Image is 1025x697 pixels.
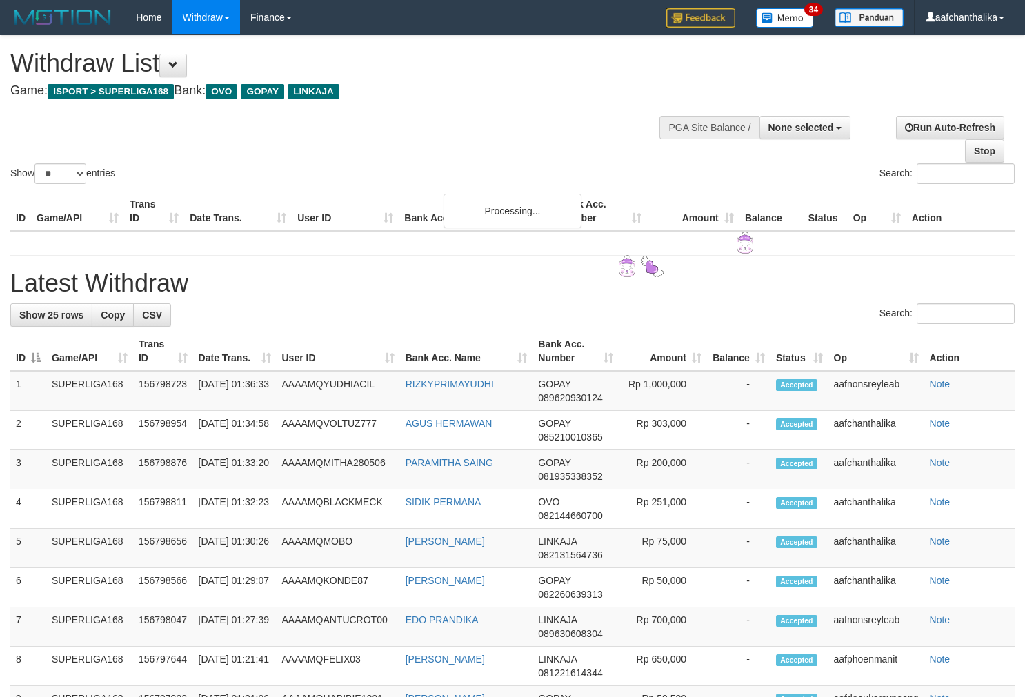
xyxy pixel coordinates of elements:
[277,647,400,686] td: AAAAMQFELIX03
[619,489,707,529] td: Rp 251,000
[538,471,602,482] span: Copy 081935338352 to clipboard
[406,614,479,625] a: EDO PRANDIKA
[133,332,193,371] th: Trans ID: activate to sort column ascending
[930,654,951,665] a: Note
[46,568,133,607] td: SUPERLIGA168
[46,411,133,450] td: SUPERLIGA168
[619,647,707,686] td: Rp 650,000
[930,614,951,625] a: Note
[538,496,559,507] span: OVO
[10,411,46,450] td: 2
[101,310,125,321] span: Copy
[930,457,951,468] a: Note
[10,270,1015,297] h1: Latest Withdraw
[828,529,924,568] td: aafchanthalika
[444,194,581,228] div: Processing...
[707,529,770,568] td: -
[707,332,770,371] th: Balance: activate to sort column ascending
[930,378,951,390] a: Note
[46,529,133,568] td: SUPERLIGA168
[10,163,115,184] label: Show entries
[707,489,770,529] td: -
[538,392,602,403] span: Copy 089620930124 to clipboard
[10,50,670,77] h1: Withdraw List
[46,647,133,686] td: SUPERLIGA168
[399,192,554,231] th: Bank Acc. Name
[406,536,485,547] a: [PERSON_NAME]
[193,647,277,686] td: [DATE] 01:21:41
[193,332,277,371] th: Date Trans.: activate to sort column ascending
[46,450,133,489] td: SUPERLIGA168
[906,192,1015,231] th: Action
[538,654,577,665] span: LINKAJA
[538,510,602,521] span: Copy 082144660700 to clipboard
[619,529,707,568] td: Rp 75,000
[288,84,339,99] span: LINKAJA
[133,647,193,686] td: 156797644
[879,163,1015,184] label: Search:
[538,614,577,625] span: LINKAJA
[619,411,707,450] td: Rp 303,000
[930,536,951,547] a: Note
[803,192,848,231] th: Status
[241,84,284,99] span: GOPAY
[10,568,46,607] td: 6
[10,647,46,686] td: 8
[10,192,31,231] th: ID
[292,192,399,231] th: User ID
[193,371,277,411] td: [DATE] 01:36:33
[133,489,193,529] td: 156798811
[828,450,924,489] td: aafchanthalika
[277,371,400,411] td: AAAAMQYUDHIACIL
[917,303,1015,324] input: Search:
[828,371,924,411] td: aafnonsreyleab
[538,432,602,443] span: Copy 085210010365 to clipboard
[10,332,46,371] th: ID: activate to sort column descending
[619,450,707,489] td: Rp 200,000
[193,450,277,489] td: [DATE] 01:33:20
[707,607,770,647] td: -
[965,139,1004,163] a: Stop
[277,607,400,647] td: AAAAMQANTUCROT00
[277,450,400,489] td: AAAAMQMITHA280506
[46,371,133,411] td: SUPERLIGA168
[92,303,134,327] a: Copy
[924,332,1015,371] th: Action
[34,163,86,184] select: Showentries
[776,497,817,509] span: Accepted
[10,7,115,28] img: MOTION_logo.png
[142,310,162,321] span: CSV
[406,418,492,429] a: AGUS HERMAWAN
[19,310,83,321] span: Show 25 rows
[538,378,570,390] span: GOPAY
[619,371,707,411] td: Rp 1,000,000
[46,607,133,647] td: SUPERLIGA168
[10,84,670,98] h4: Game: Bank:
[619,568,707,607] td: Rp 50,000
[707,568,770,607] td: -
[124,192,184,231] th: Trans ID
[193,529,277,568] td: [DATE] 01:30:26
[538,536,577,547] span: LINKAJA
[659,116,759,139] div: PGA Site Balance /
[776,418,817,430] span: Accepted
[776,615,817,627] span: Accepted
[277,489,400,529] td: AAAAMQBLACKMECK
[277,411,400,450] td: AAAAMQVOLTUZ777
[776,576,817,587] span: Accepted
[538,667,602,678] span: Copy 081221614344 to clipboard
[848,192,906,231] th: Op
[759,116,851,139] button: None selected
[277,332,400,371] th: User ID: activate to sort column ascending
[896,116,1004,139] a: Run Auto-Refresh
[10,303,92,327] a: Show 25 rows
[133,607,193,647] td: 156798047
[538,418,570,429] span: GOPAY
[206,84,237,99] span: OVO
[406,457,493,468] a: PARAMITHA SAING
[835,8,904,27] img: panduan.png
[406,378,494,390] a: RIZKYPRIMAYUDHI
[930,496,951,507] a: Note
[406,496,481,507] a: SIDIK PERMANA
[707,411,770,450] td: -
